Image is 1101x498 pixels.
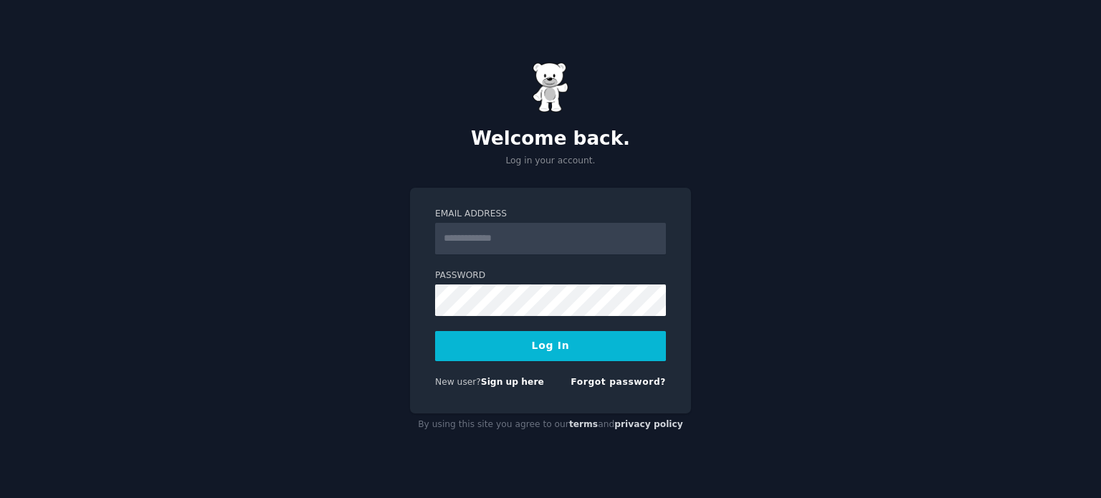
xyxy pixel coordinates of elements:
[435,269,666,282] label: Password
[410,128,691,150] h2: Welcome back.
[435,331,666,361] button: Log In
[435,208,666,221] label: Email Address
[533,62,568,112] img: Gummy Bear
[435,377,481,387] span: New user?
[569,419,598,429] a: terms
[410,155,691,168] p: Log in your account.
[571,377,666,387] a: Forgot password?
[410,413,691,436] div: By using this site you agree to our and
[481,377,544,387] a: Sign up here
[614,419,683,429] a: privacy policy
